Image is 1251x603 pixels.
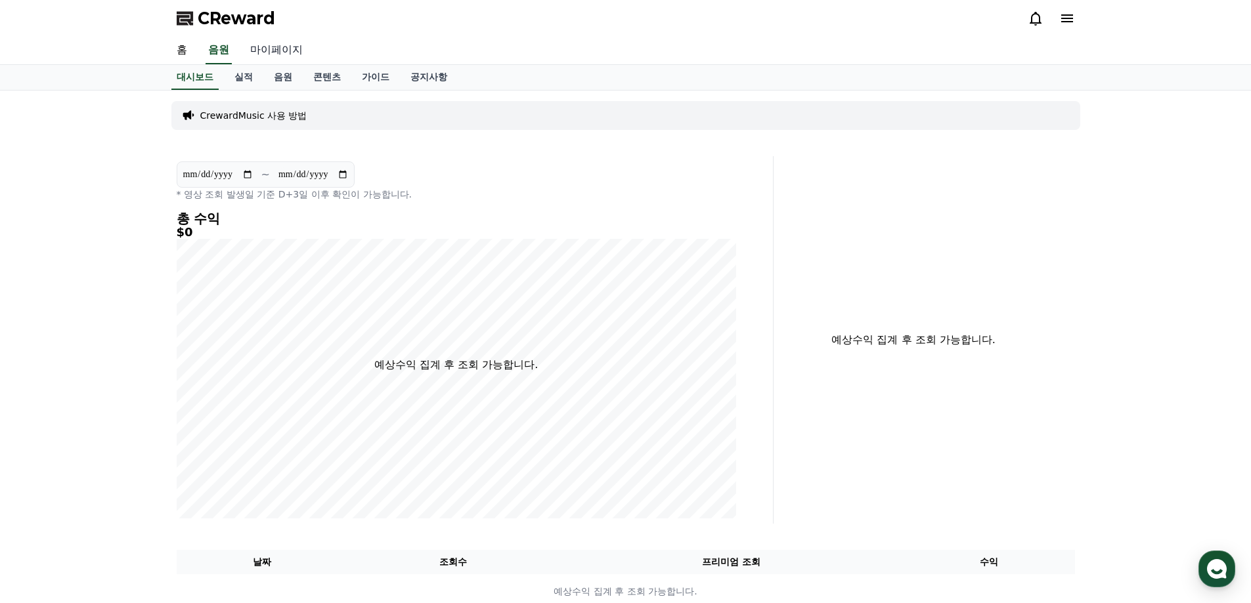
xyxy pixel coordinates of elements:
[374,357,538,373] p: 예상수익 집계 후 조회 가능합니다.
[347,550,558,574] th: 조회수
[203,436,219,446] span: 설정
[400,65,458,90] a: 공지사항
[200,109,307,122] a: CrewardMusic 사용 방법
[206,37,232,64] a: 음원
[177,550,348,574] th: 날짜
[904,550,1075,574] th: 수익
[198,8,275,29] span: CReward
[41,436,49,446] span: 홈
[171,65,219,90] a: 대시보드
[87,416,169,449] a: 대화
[177,188,736,201] p: * 영상 조회 발생일 기준 D+3일 이후 확인이 가능합니다.
[263,65,303,90] a: 음원
[177,226,736,239] h5: $0
[261,167,270,182] p: ~
[224,65,263,90] a: 실적
[303,65,351,90] a: 콘텐츠
[120,436,136,447] span: 대화
[4,416,87,449] a: 홈
[177,211,736,226] h4: 총 수익
[559,550,904,574] th: 프리미엄 조회
[169,416,252,449] a: 설정
[166,37,198,64] a: 홈
[240,37,313,64] a: 마이페이지
[784,332,1043,348] p: 예상수익 집계 후 조회 가능합니다.
[177,8,275,29] a: CReward
[177,585,1074,598] p: 예상수익 집계 후 조회 가능합니다.
[351,65,400,90] a: 가이드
